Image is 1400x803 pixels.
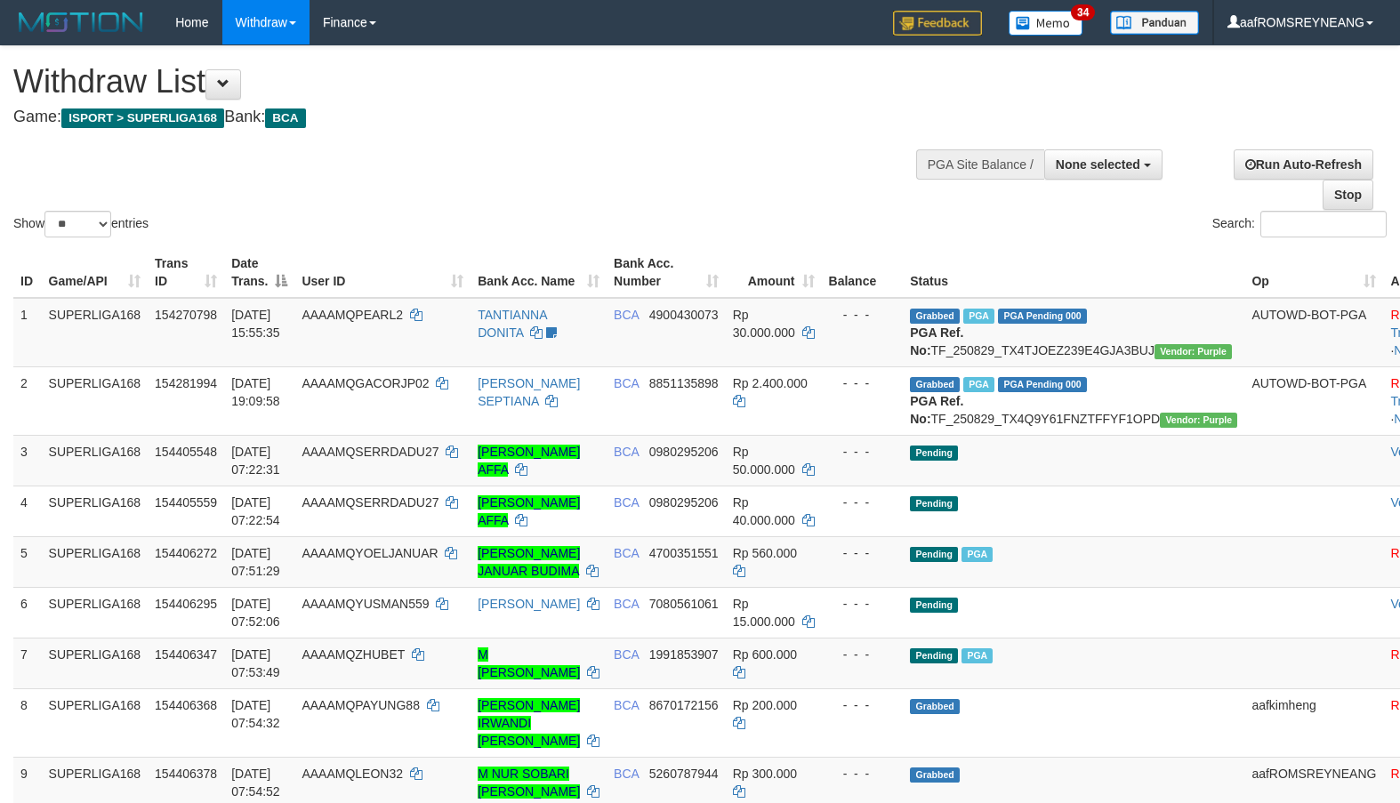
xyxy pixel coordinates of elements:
td: 2 [13,366,42,435]
span: 154281994 [155,376,217,390]
a: [PERSON_NAME] SEPTIANA [478,376,580,408]
div: - - - [829,696,897,714]
span: AAAAMQGACORJP02 [302,376,429,390]
span: BCA [265,108,305,128]
th: Amount: activate to sort column ascending [726,247,822,298]
span: Pending [910,598,958,613]
span: [DATE] 07:53:49 [231,647,280,679]
span: [DATE] 07:51:29 [231,546,280,578]
a: [PERSON_NAME] AFFA [478,445,580,477]
td: SUPERLIGA168 [42,536,149,587]
th: Op: activate to sort column ascending [1244,247,1383,298]
h1: Withdraw List [13,64,915,100]
img: Feedback.jpg [893,11,982,36]
div: - - - [829,646,897,663]
div: - - - [829,374,897,392]
span: BCA [614,376,639,390]
span: AAAAMQYUSMAN559 [302,597,429,611]
div: - - - [829,443,897,461]
span: AAAAMQSERRDADU27 [302,445,439,459]
a: Run Auto-Refresh [1234,149,1373,180]
span: Rp 40.000.000 [733,495,795,527]
span: 154406295 [155,597,217,611]
span: 154405548 [155,445,217,459]
td: SUPERLIGA168 [42,366,149,435]
span: Rp 600.000 [733,647,797,662]
td: SUPERLIGA168 [42,298,149,367]
b: PGA Ref. No: [910,325,963,357]
span: Grabbed [910,309,960,324]
span: AAAAMQPAYUNG88 [302,698,420,712]
span: Pending [910,648,958,663]
span: Copy 0980295206 to clipboard [649,445,719,459]
span: Copy 4700351551 to clipboard [649,546,719,560]
b: PGA Ref. No: [910,394,963,426]
div: - - - [829,544,897,562]
a: [PERSON_NAME] JANUAR BUDIMA [478,546,580,578]
a: TANTIANNA DONITA [478,308,547,340]
img: Button%20Memo.svg [1009,11,1083,36]
span: [DATE] 15:55:35 [231,308,280,340]
span: 154405559 [155,495,217,510]
span: BCA [614,698,639,712]
input: Search: [1260,211,1387,237]
img: MOTION_logo.png [13,9,149,36]
span: 154406378 [155,767,217,781]
span: Marked by aafnonsreyleab [963,377,994,392]
td: TF_250829_TX4Q9Y61FNZTFFYF1OPD [903,366,1244,435]
span: [DATE] 07:22:31 [231,445,280,477]
td: 4 [13,486,42,536]
span: Pending [910,496,958,511]
span: Marked by aafandaneth [961,547,993,562]
span: PGA Pending [998,377,1087,392]
span: 154406368 [155,698,217,712]
span: [DATE] 19:09:58 [231,376,280,408]
span: 154406347 [155,647,217,662]
span: AAAAMQZHUBET [302,647,405,662]
div: - - - [829,765,897,783]
label: Search: [1212,211,1387,237]
span: AAAAMQLEON32 [302,767,403,781]
th: Balance [822,247,904,298]
span: BCA [614,308,639,322]
span: [DATE] 07:54:32 [231,698,280,730]
span: Copy 8851135898 to clipboard [649,376,719,390]
td: SUPERLIGA168 [42,638,149,688]
td: SUPERLIGA168 [42,587,149,638]
span: Rp 50.000.000 [733,445,795,477]
div: - - - [829,494,897,511]
span: Grabbed [910,767,960,783]
th: Date Trans.: activate to sort column descending [224,247,294,298]
span: AAAAMQYOELJANUAR [302,546,438,560]
span: BCA [614,767,639,781]
span: Marked by aafandaneth [961,648,993,663]
span: Rp 200.000 [733,698,797,712]
span: 154270798 [155,308,217,322]
th: Bank Acc. Name: activate to sort column ascending [471,247,607,298]
span: BCA [614,647,639,662]
td: 3 [13,435,42,486]
th: User ID: activate to sort column ascending [294,247,471,298]
td: AUTOWD-BOT-PGA [1244,298,1383,367]
div: - - - [829,595,897,613]
a: [PERSON_NAME] [478,597,580,611]
span: Copy 5260787944 to clipboard [649,767,719,781]
a: Stop [1323,180,1373,210]
span: Pending [910,547,958,562]
h4: Game: Bank: [13,108,915,126]
td: 6 [13,587,42,638]
td: aafkimheng [1244,688,1383,757]
span: BCA [614,546,639,560]
span: AAAAMQPEARL2 [302,308,403,322]
td: TF_250829_TX4TJOEZ239E4GJA3BUJ [903,298,1244,367]
a: M NUR SOBARI [PERSON_NAME] [478,767,580,799]
th: ID [13,247,42,298]
button: None selected [1044,149,1163,180]
span: Rp 300.000 [733,767,797,781]
div: - - - [829,306,897,324]
span: Copy 7080561061 to clipboard [649,597,719,611]
span: Marked by aafmaleo [963,309,994,324]
span: Grabbed [910,377,960,392]
td: SUPERLIGA168 [42,486,149,536]
select: Showentries [44,211,111,237]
